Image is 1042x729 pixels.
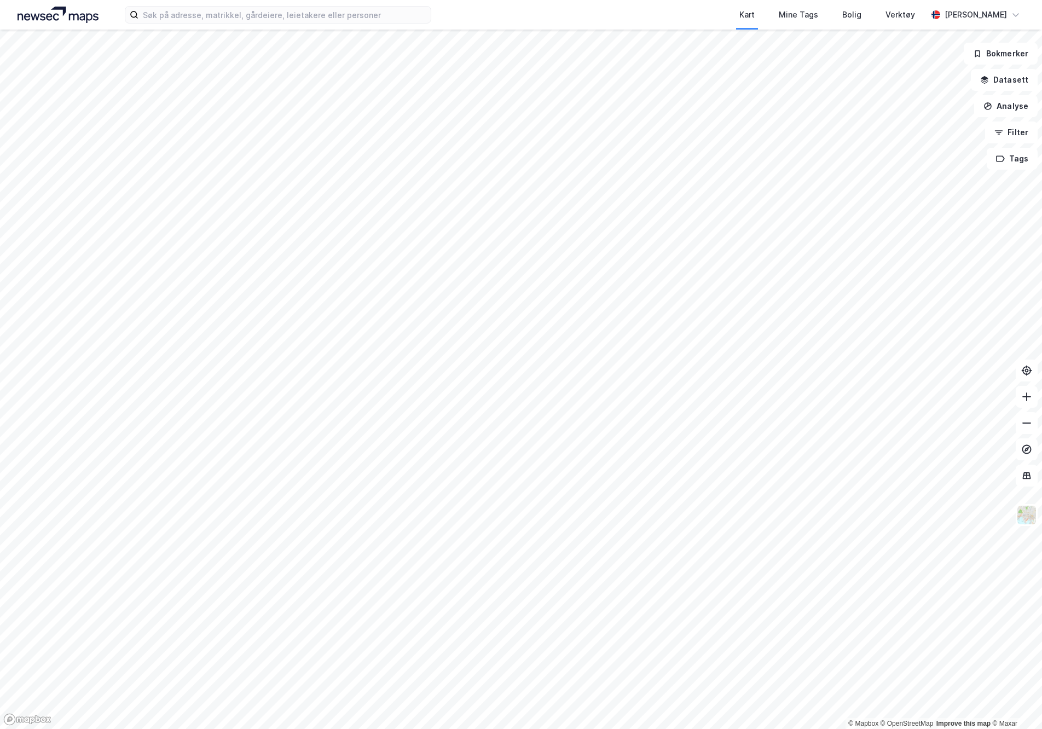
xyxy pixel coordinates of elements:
[974,95,1038,117] button: Analyse
[945,8,1007,21] div: [PERSON_NAME]
[985,121,1038,143] button: Filter
[971,69,1038,91] button: Datasett
[739,8,755,21] div: Kart
[138,7,431,23] input: Søk på adresse, matrikkel, gårdeiere, leietakere eller personer
[1016,505,1037,525] img: Z
[964,43,1038,65] button: Bokmerker
[881,720,934,727] a: OpenStreetMap
[848,720,878,727] a: Mapbox
[987,148,1038,170] button: Tags
[936,720,991,727] a: Improve this map
[18,7,99,23] img: logo.a4113a55bc3d86da70a041830d287a7e.svg
[987,676,1042,729] iframe: Chat Widget
[987,676,1042,729] div: Kontrollprogram for chat
[842,8,861,21] div: Bolig
[885,8,915,21] div: Verktøy
[3,713,51,726] a: Mapbox homepage
[779,8,818,21] div: Mine Tags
